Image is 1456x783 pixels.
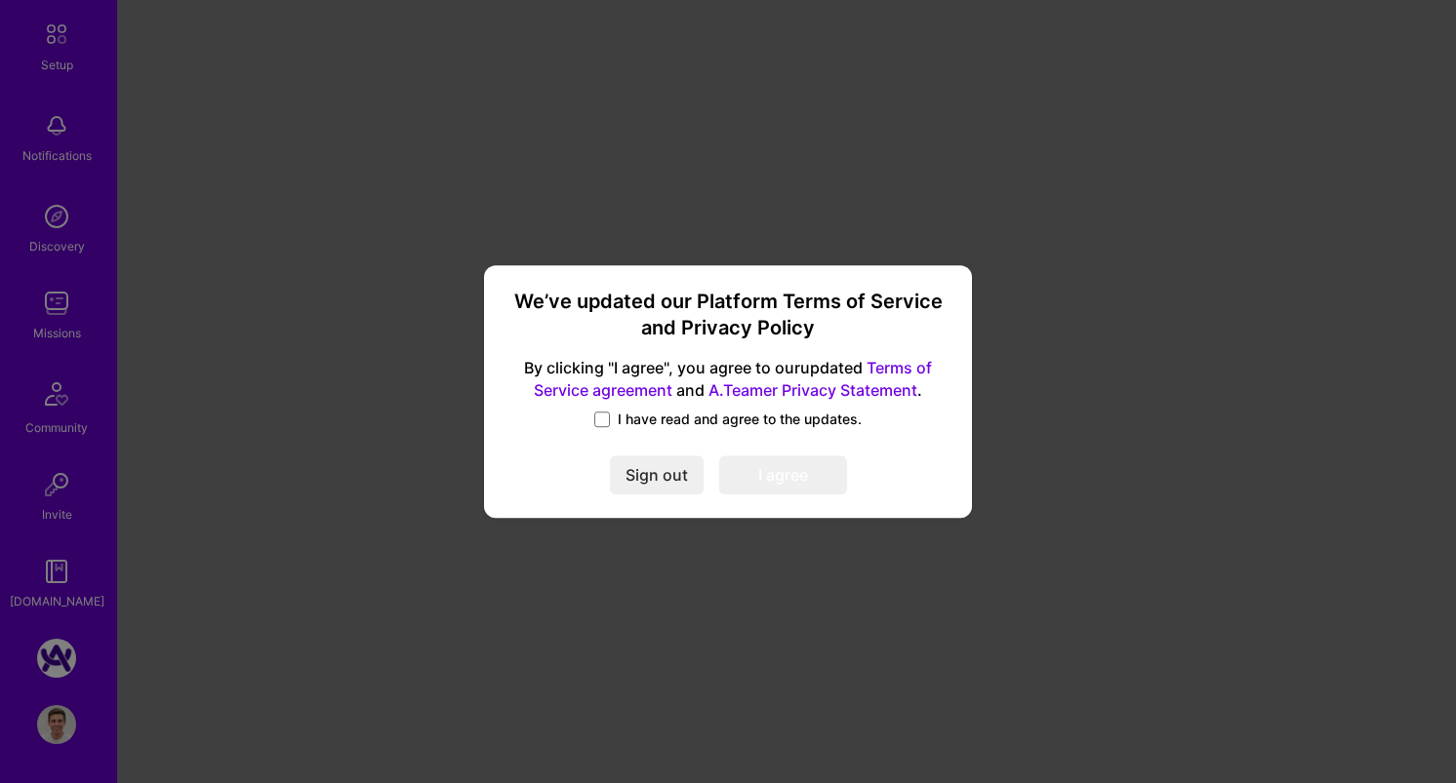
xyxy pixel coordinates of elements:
button: I agree [719,455,847,494]
a: Terms of Service agreement [534,359,932,401]
h3: We’ve updated our Platform Terms of Service and Privacy Policy [507,289,949,342]
button: Sign out [610,455,704,494]
span: I have read and agree to the updates. [618,410,862,429]
a: A.Teamer Privacy Statement [708,380,917,400]
span: By clicking "I agree", you agree to our updated and . [507,358,949,403]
